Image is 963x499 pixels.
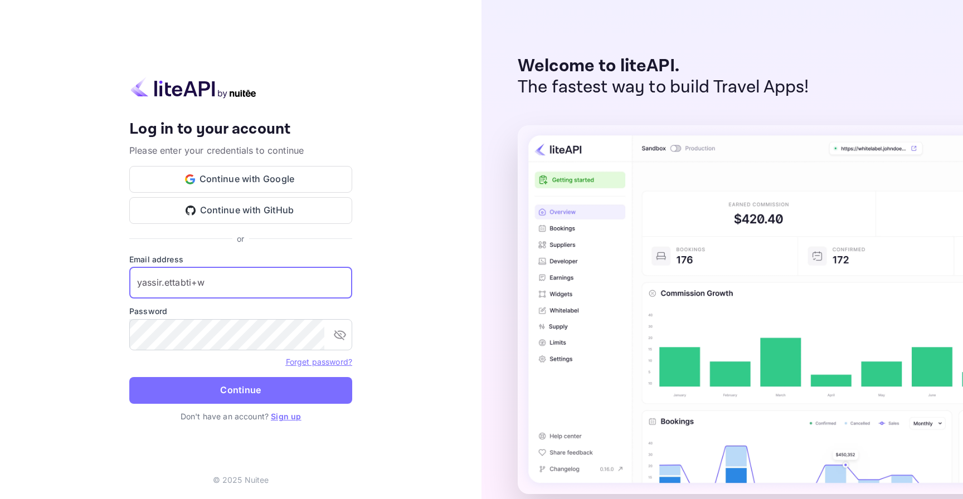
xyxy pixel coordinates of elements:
input: Enter your email address [129,267,352,299]
button: Continue [129,377,352,404]
a: Sign up [271,412,301,421]
p: © 2025 Nuitee [213,474,269,486]
a: Forget password? [286,357,352,366]
h4: Log in to your account [129,120,352,139]
p: The fastest way to build Travel Apps! [518,77,809,98]
img: liteapi [129,77,257,99]
a: Forget password? [286,356,352,367]
p: Don't have an account? [129,410,352,422]
p: or [237,233,244,244]
button: Continue with GitHub [129,197,352,224]
p: Please enter your credentials to continue [129,144,352,157]
button: toggle password visibility [329,324,351,346]
label: Email address [129,253,352,265]
button: Continue with Google [129,166,352,193]
p: Welcome to liteAPI. [518,56,809,77]
label: Password [129,305,352,317]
